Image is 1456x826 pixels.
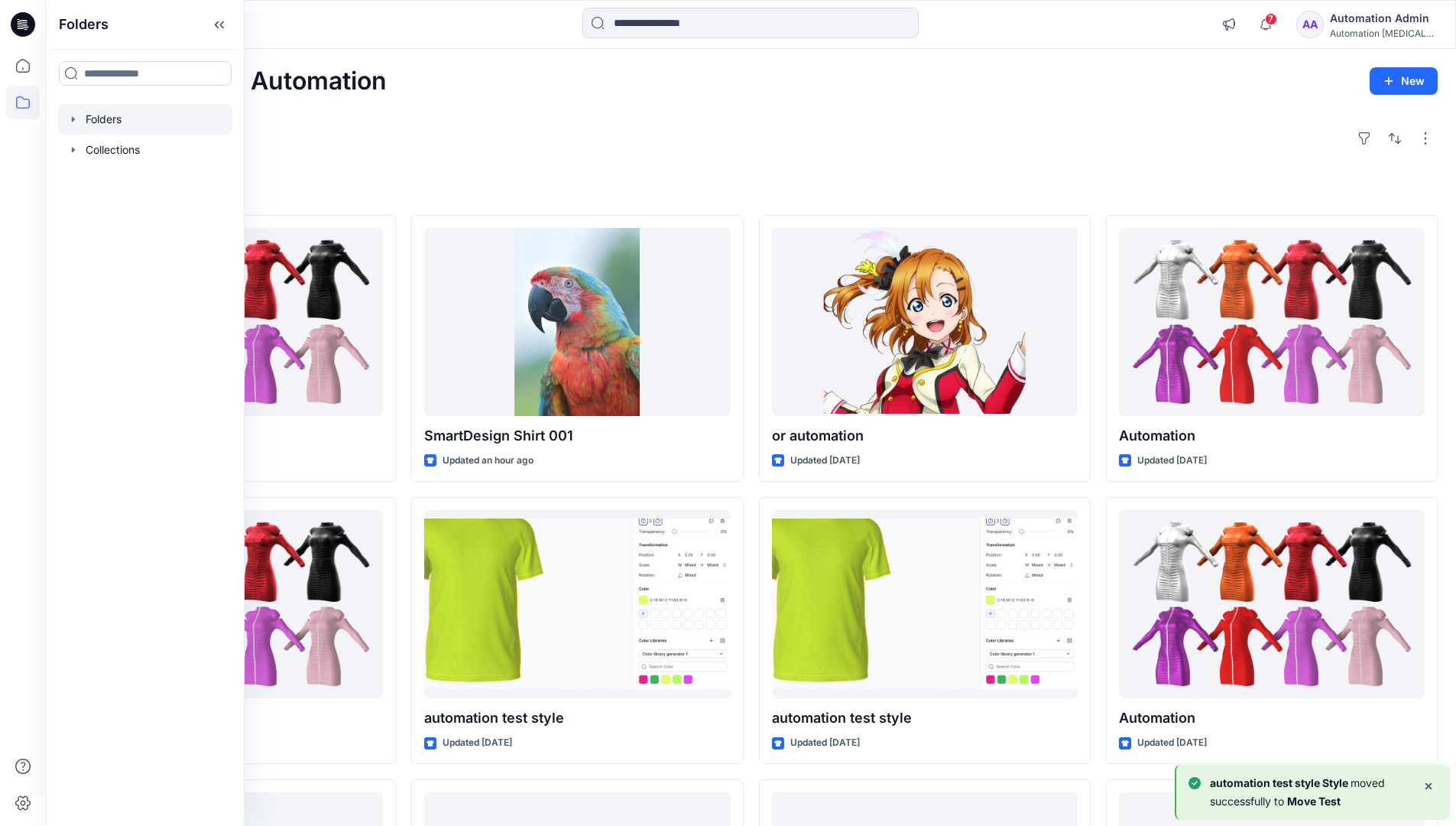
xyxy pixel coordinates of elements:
p: Updated [DATE] [1137,735,1207,751]
button: New [1370,67,1438,95]
p: Updated [DATE] [1137,453,1207,469]
p: Updated an hour ago [443,453,533,469]
a: automation test style [772,510,1078,699]
p: Automation [1119,425,1425,447]
p: Automation [1119,707,1425,729]
a: Automation [1119,510,1425,699]
div: Notifications-bottom-right [1169,759,1456,826]
p: SmartDesign Shirt 001 [424,425,730,447]
span: 7 [1265,13,1277,25]
div: Automation [MEDICAL_DATA]... [1330,28,1437,39]
div: Automation Admin [1330,9,1437,28]
a: automation test style [424,510,730,699]
p: Updated [DATE] [790,735,860,751]
b: automation test style Style [1210,776,1351,789]
a: SmartDesign Shirt 001 [424,228,730,417]
p: Updated [DATE] [790,453,860,469]
div: AA [1296,11,1324,38]
p: moved successfully to [1210,774,1410,811]
p: automation test style [424,707,730,729]
h4: Styles [64,181,1438,200]
a: Automation [1119,228,1425,417]
a: or automation [772,228,1078,417]
p: or automation [772,425,1078,447]
p: automation test style [772,707,1078,729]
b: Move Test [1287,795,1341,808]
p: Updated [DATE] [443,735,512,751]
